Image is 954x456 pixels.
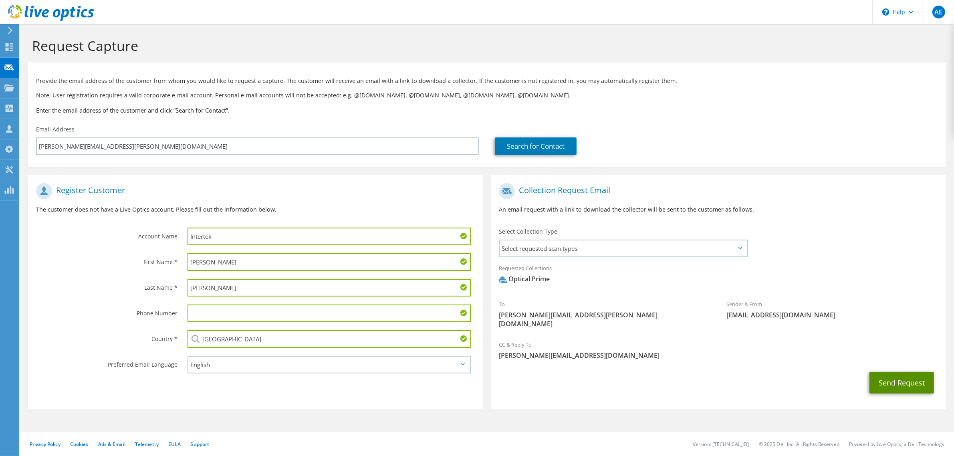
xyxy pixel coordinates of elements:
[36,183,471,199] h1: Register Customer
[491,336,946,364] div: CC & Reply To
[36,77,938,85] p: Provide the email address of the customer from whom you would like to request a capture. The cust...
[869,372,934,393] button: Send Request
[70,441,89,448] a: Cookies
[499,351,938,360] span: [PERSON_NAME][EMAIL_ADDRESS][DOMAIN_NAME]
[36,253,177,266] label: First Name *
[135,441,159,448] a: Telemetry
[491,260,946,292] div: Requested Collections
[726,311,938,319] span: [EMAIL_ADDRESS][DOMAIN_NAME]
[36,91,938,100] p: Note: User registration requires a valid corporate e-mail account. Personal e-mail accounts will ...
[932,6,945,18] span: AE
[759,441,839,448] li: © 2025 Dell Inc. All Rights Reserved
[36,125,75,133] label: Email Address
[32,37,938,54] h1: Request Capture
[495,137,577,155] a: Search for Contact
[36,305,177,317] label: Phone Number
[36,228,177,240] label: Account Name
[500,240,746,256] span: Select requested scan types
[882,8,889,16] svg: \n
[849,441,944,448] li: Powered by Live Optics, a Dell Technology
[190,441,209,448] a: Support
[36,106,938,115] h3: Enter the email address of the customer and click “Search for Contact”.
[499,183,934,199] h1: Collection Request Email
[499,274,550,284] div: Optical Prime
[718,296,946,323] div: Sender & From
[499,311,710,328] span: [PERSON_NAME][EMAIL_ADDRESS][PERSON_NAME][DOMAIN_NAME]
[98,441,125,448] a: Ads & Email
[36,330,177,343] label: Country *
[36,279,177,292] label: Last Name *
[168,441,181,448] a: EULA
[491,296,718,332] div: To
[499,205,938,214] p: An email request with a link to download the collector will be sent to the customer as follows.
[36,205,475,214] p: The customer does not have a Live Optics account. Please fill out the information below.
[30,441,61,448] a: Privacy Policy
[693,441,749,448] li: Version: [TECHNICAL_ID]
[499,228,557,236] label: Select Collection Type
[36,356,177,369] label: Preferred Email Language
